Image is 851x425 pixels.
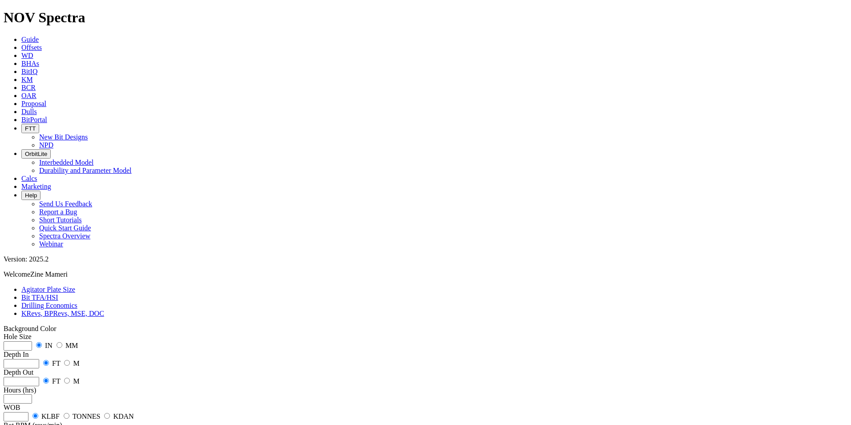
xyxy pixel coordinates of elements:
a: Guide [21,36,39,43]
label: MM [65,342,78,349]
a: Dulls [21,108,37,115]
a: Calcs [21,175,37,182]
label: Depth In [4,351,28,358]
span: Zine Mameri [30,270,68,278]
a: Marketing [21,183,51,190]
a: Proposal [21,100,46,107]
button: Help [21,191,41,200]
div: Version: 2025.2 [4,255,847,263]
label: M [73,360,79,367]
a: Offsets [21,44,42,51]
label: TONNES [73,413,101,420]
span: Help [25,192,37,199]
a: BHAs [21,60,39,67]
a: Bit TFA/HSI [21,294,58,301]
label: FT [52,377,60,385]
a: OAR [21,92,36,99]
label: KLBF [41,413,60,420]
h1: NOV Spectra [4,9,847,26]
label: IN [45,342,53,349]
a: WD [21,52,33,59]
a: KRevs, BPRevs, MSE, DOC [21,310,104,317]
a: Short Tutorials [39,216,82,224]
a: Webinar [39,240,63,248]
span: OrbitLite [25,151,47,157]
label: KDAN [113,413,134,420]
a: BitPortal [21,116,47,123]
a: BCR [21,84,36,91]
a: Drilling Economics [21,302,77,309]
a: Interbedded Model [39,159,93,166]
a: Quick Start Guide [39,224,91,232]
span: FTT [25,125,36,132]
label: WOB [4,404,20,411]
button: OrbitLite [21,149,51,159]
a: Durability and Parameter Model [39,167,132,174]
a: Spectra Overview [39,232,90,240]
a: New Bit Designs [39,133,88,141]
a: Toggle Light/Dark Background Color [4,325,57,332]
p: Welcome [4,270,847,278]
label: FT [52,360,60,367]
label: Hole Size [4,333,32,340]
a: Report a Bug [39,208,77,216]
a: BitIQ [21,68,37,75]
a: NPD [39,141,53,149]
label: M [73,377,79,385]
label: Depth Out [4,368,33,376]
a: Agitator Plate Size [21,286,75,293]
a: Send Us Feedback [39,200,92,208]
button: FTT [21,124,39,133]
a: KM [21,76,33,83]
label: Hours (hrs) [4,386,36,394]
